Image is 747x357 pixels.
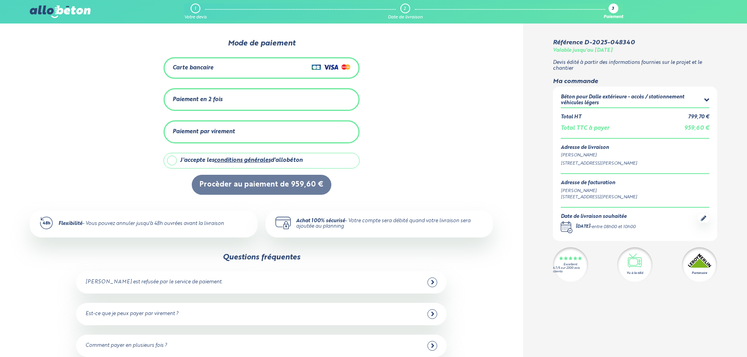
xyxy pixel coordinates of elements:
[561,114,581,120] div: Total HT
[180,157,303,164] div: J'accepte les d'allobéton
[553,60,717,71] p: Devis édité à partir des informations fournies sur le projet et le chantier
[122,39,400,48] div: Mode de paiement
[194,6,196,11] div: 1
[684,125,709,131] span: 959,60 €
[627,271,643,275] div: Vu à la télé
[677,326,738,348] iframe: Help widget launcher
[561,188,637,194] div: [PERSON_NAME]
[296,218,345,223] strong: Achat 100% sécurisé
[688,114,709,120] div: 799,70 €
[603,4,623,20] a: 3 Paiement
[223,253,300,262] div: Questions fréquentes
[173,129,235,135] div: Paiement par virement
[58,221,82,226] strong: Flexibilité
[214,158,271,163] a: conditions générales
[576,224,590,230] div: [DATE]
[173,96,222,103] div: Paiement en 2 fois
[553,39,635,46] div: Référence D-2025-048340
[561,145,709,151] div: Adresse de livraison
[561,125,609,132] div: Total TTC à payer
[561,160,709,167] div: [STREET_ADDRESS][PERSON_NAME]
[85,311,178,317] div: Est-ce que je peux payer par virement ?
[561,214,636,220] div: Date de livraison souhaitée
[388,15,423,20] div: Date de livraison
[296,218,483,230] div: - Votre compte sera débité quand votre livraison sera ajoutée au planning
[58,221,224,227] div: - Vous pouvez annuler jusqu'à 48h ouvrées avant la livraison
[692,271,707,275] div: Partenaire
[553,266,588,274] div: 4.7/5 sur 2300 avis clients
[561,152,709,159] div: [PERSON_NAME]
[553,48,613,54] div: Valable jusqu'au [DATE]
[388,4,423,20] a: 2 Date de livraison
[603,15,623,20] div: Paiement
[312,62,351,72] img: Cartes de crédit
[561,94,709,107] summary: Béton pour Dalle extérieure - accès / stationnement véhicules légers
[576,224,636,230] div: -
[403,6,406,11] div: 2
[184,4,207,20] a: 1 Votre devis
[612,7,614,12] div: 3
[592,224,636,230] div: entre 08h00 et 10h00
[192,175,331,195] button: Procèder au paiement de 959,60 €
[553,78,717,85] div: Ma commande
[184,15,207,20] div: Votre devis
[85,279,222,285] div: [PERSON_NAME] est refusée par le service de paiement.
[561,194,637,201] div: [STREET_ADDRESS][PERSON_NAME]
[30,5,90,18] img: allobéton
[563,263,577,266] div: Excellent
[85,343,167,349] div: Comment payer en plusieurs fois ?
[561,94,705,106] div: Béton pour Dalle extérieure - accès / stationnement véhicules légers
[173,65,213,71] div: Carte bancaire
[561,180,637,186] div: Adresse de facturation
